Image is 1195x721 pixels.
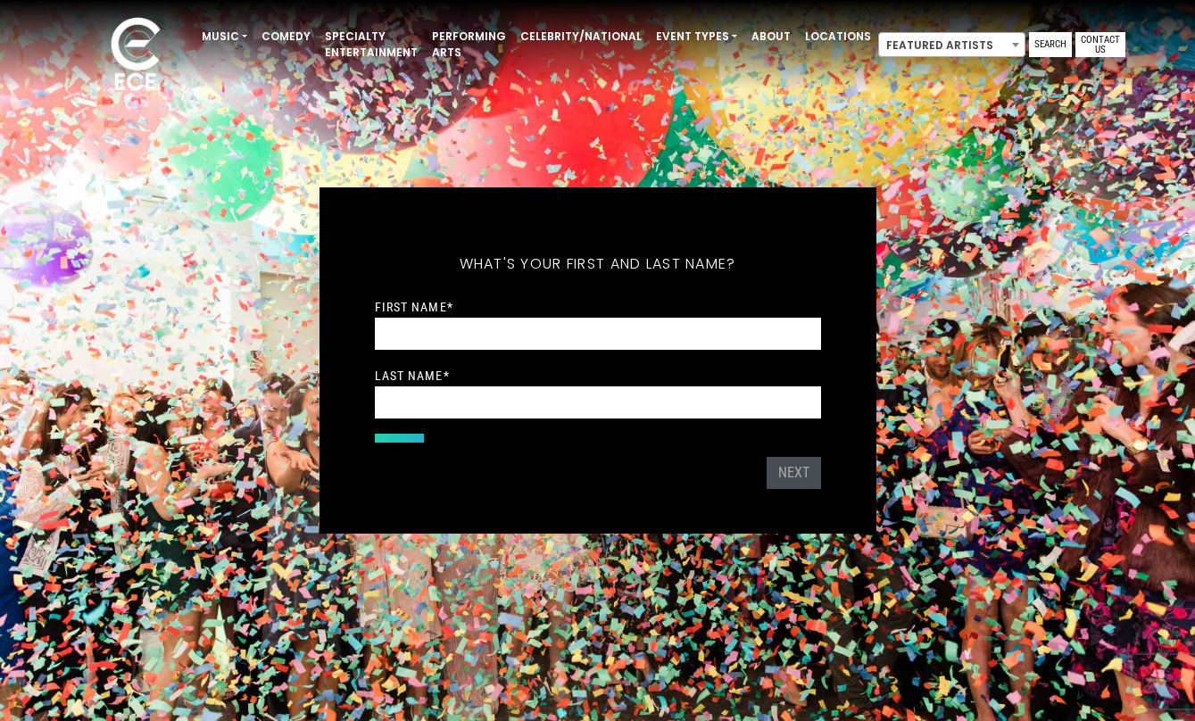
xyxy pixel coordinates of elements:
[1075,32,1125,57] a: Contact Us
[513,21,649,52] a: Celebrity/National
[425,21,513,68] a: Performing Arts
[375,299,453,315] label: First Name
[375,232,821,296] h5: What's your first and last name?
[1029,32,1072,57] a: Search
[798,21,878,52] a: Locations
[195,21,254,52] a: Music
[318,21,425,68] a: Specialty Entertainment
[91,12,180,99] img: ece_new_logo_whitev2-1.png
[649,21,744,52] a: Event Types
[744,21,798,52] a: About
[375,368,450,384] label: Last Name
[878,32,1025,57] span: Featured Artists
[254,21,318,52] a: Comedy
[879,33,1025,58] span: Featured Artists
